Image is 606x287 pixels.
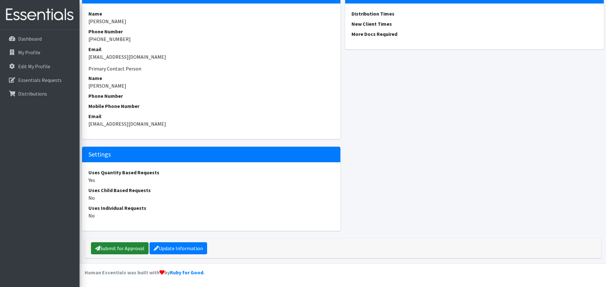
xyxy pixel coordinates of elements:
dt: Name [88,10,334,17]
dd: [EMAIL_ADDRESS][DOMAIN_NAME] [88,53,334,61]
dt: Email [88,45,334,53]
dd: [PHONE_NUMBER] [88,35,334,43]
dt: Phone Number [88,28,334,35]
dd: No [88,212,334,219]
dt: Distribution Times [352,10,597,17]
dt: Email [88,112,334,120]
dt: Uses Individual Requests [88,204,334,212]
img: HumanEssentials [3,4,77,25]
a: Dashboard [3,32,77,45]
dd: [PERSON_NAME] [88,17,334,25]
strong: Human Essentials was built with by . [85,269,205,276]
p: Edit My Profile [18,63,50,70]
p: Distributions [18,90,47,97]
h6: Primary Contact Person [88,66,334,72]
p: Essentials Requests [18,77,62,83]
dd: Yes [88,176,334,184]
dd: No [88,194,334,202]
dt: Mobile Phone Number [88,102,334,110]
dt: New Client Times [352,20,597,28]
p: My Profile [18,49,40,56]
h5: Settings [82,147,341,162]
dt: More Docs Required [352,30,597,38]
a: Essentials Requests [3,74,77,86]
a: Edit My Profile [3,60,77,73]
dt: Name [88,74,334,82]
dd: [PERSON_NAME] [88,82,334,90]
dt: Uses Quantity Based Requests [88,169,334,176]
dt: Uses Child Based Requests [88,186,334,194]
a: Ruby for Good [170,269,203,276]
dt: Phone Number [88,92,334,100]
dd: [EMAIL_ADDRESS][DOMAIN_NAME] [88,120,334,128]
p: Dashboard [18,36,42,42]
a: Submit for Approval [91,242,149,254]
a: Update Information [150,242,207,254]
a: My Profile [3,46,77,59]
a: Distributions [3,87,77,100]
